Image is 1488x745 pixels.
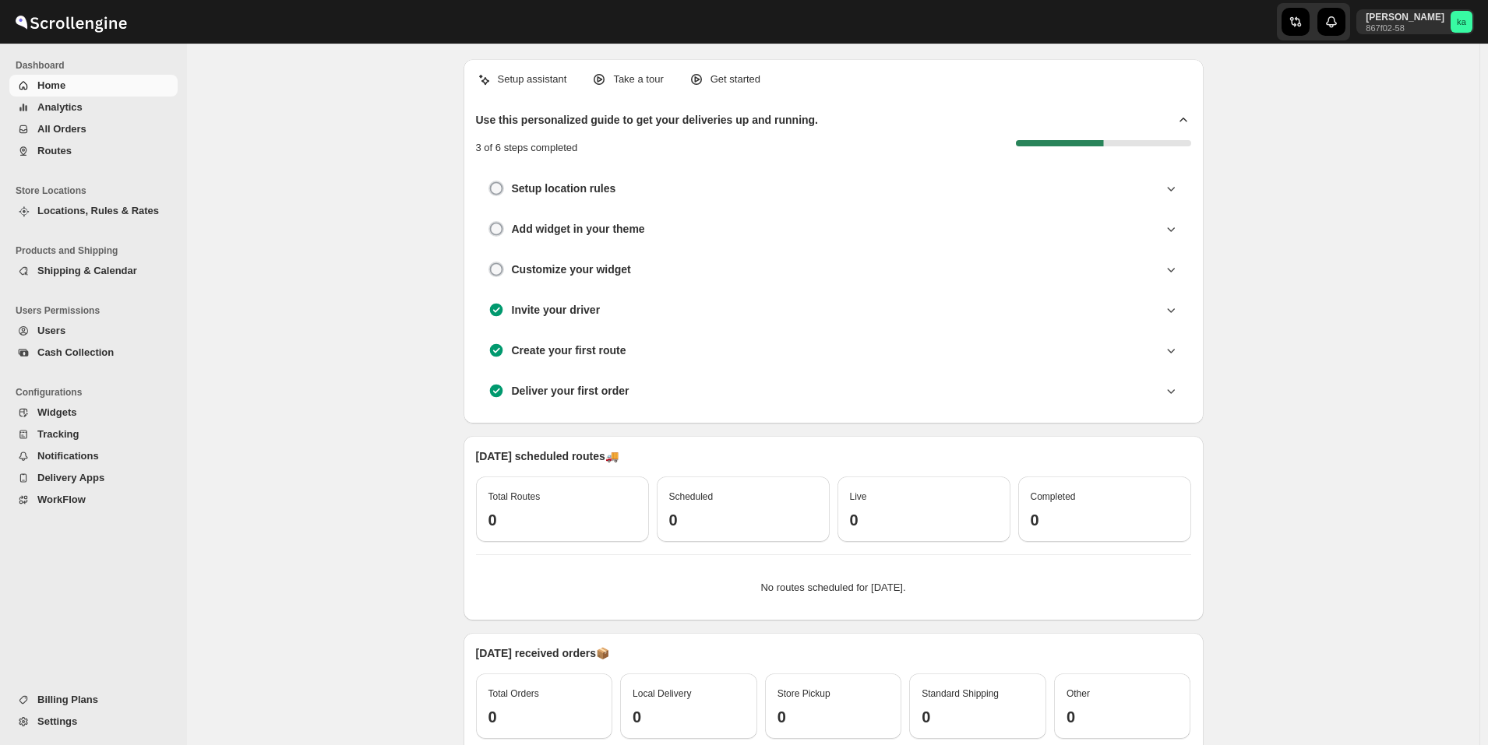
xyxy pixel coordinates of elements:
h2: Use this personalized guide to get your deliveries up and running. [476,112,819,128]
button: Analytics [9,97,178,118]
h3: Add widget in your theme [512,221,645,237]
span: Other [1067,688,1090,699]
span: Widgets [37,406,76,418]
p: Take a tour [613,72,663,87]
span: Store Locations [16,184,179,197]
button: Settings [9,711,178,733]
span: Live [850,491,867,502]
p: [PERSON_NAME] [1366,11,1444,23]
span: Locations, Rules & Rates [37,205,159,216]
span: Settings [37,715,77,727]
button: Delivery Apps [9,467,178,489]
button: All Orders [9,118,178,140]
button: Users [9,320,178,342]
p: 867f02-58 [1366,23,1444,33]
p: Get started [711,72,760,87]
h3: 0 [922,708,1034,726]
span: Dashboard [16,59,179,72]
text: ka [1457,17,1467,26]
span: All Orders [37,123,86,135]
button: Tracking [9,423,178,445]
span: Standard Shipping [922,688,999,699]
span: Routes [37,145,72,156]
h3: Invite your driver [512,302,601,318]
button: Cash Collection [9,342,178,364]
span: Store Pickup [777,688,830,699]
p: [DATE] received orders 📦 [476,645,1191,661]
span: Shipping & Calendar [37,265,137,276]
span: WorkFlow [37,494,86,505]
span: Products and Shipping [16,244,179,257]
h3: 0 [633,708,745,726]
button: Notifications [9,445,178,467]
button: Routes [9,140,178,162]
span: Users [37,325,65,336]
span: Total Orders [488,688,539,699]
p: [DATE] scheduled routes 🚚 [476,448,1191,464]
span: Scheduled [669,491,714,502]
button: WorkFlow [9,489,178,511]
button: Home [9,75,178,97]
span: Tracking [37,428,79,440]
h3: Customize your widget [512,262,631,277]
h3: Setup location rules [512,181,616,196]
span: Home [37,79,65,91]
p: Setup assistant [498,72,567,87]
h3: 0 [1067,708,1179,726]
h3: 0 [669,511,817,529]
button: Widgets [9,402,178,423]
h3: 0 [488,511,636,529]
span: khaled alrashidi [1451,11,1472,33]
h3: Create your first route [512,343,626,358]
img: ScrollEngine [12,2,129,41]
span: Users Permissions [16,304,179,317]
p: 3 of 6 steps completed [476,140,578,156]
button: Billing Plans [9,689,178,711]
h3: 0 [1031,511,1179,529]
span: Completed [1031,491,1076,502]
span: Total Routes [488,491,541,502]
h3: 0 [850,511,998,529]
h3: 0 [488,708,601,726]
span: Notifications [37,450,99,462]
p: No routes scheduled for [DATE]. [488,580,1179,596]
button: Locations, Rules & Rates [9,200,178,222]
h3: Deliver your first order [512,383,629,399]
span: Local Delivery [633,688,691,699]
button: User menu [1356,9,1474,34]
span: Billing Plans [37,694,98,705]
span: Cash Collection [37,346,114,358]
span: Delivery Apps [37,472,104,483]
span: Analytics [37,101,83,113]
span: Configurations [16,386,179,399]
h3: 0 [777,708,890,726]
button: Shipping & Calendar [9,260,178,282]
